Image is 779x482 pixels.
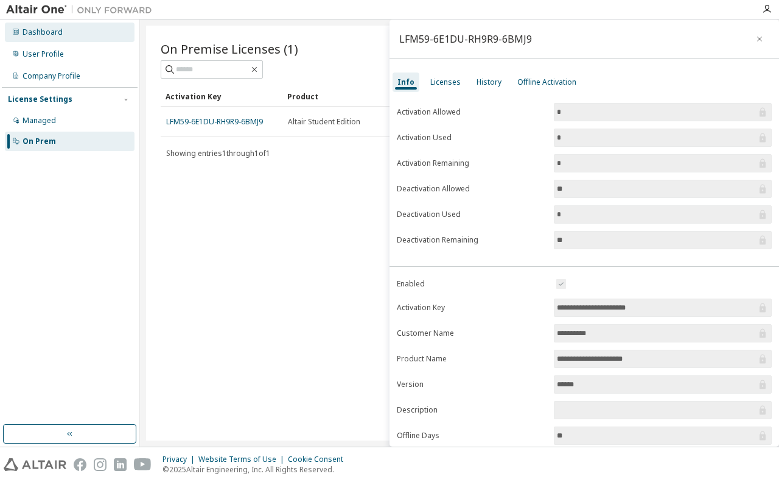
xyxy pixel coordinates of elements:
div: Dashboard [23,27,63,37]
div: Offline Activation [517,77,576,87]
label: Customer Name [397,328,547,338]
p: © 2025 Altair Engineering, Inc. All Rights Reserved. [162,464,351,475]
div: LFM59-6E1DU-RH9R9-6BMJ9 [399,34,532,44]
div: On Prem [23,136,56,146]
img: youtube.svg [134,458,152,471]
label: Deactivation Used [397,210,547,219]
a: LFM59-6E1DU-RH9R9-6BMJ9 [166,116,263,127]
label: Activation Remaining [397,158,547,168]
div: Cookie Consent [288,455,351,464]
div: Company Profile [23,71,80,81]
label: Description [397,405,547,415]
div: History [477,77,501,87]
div: Activation Key [166,87,278,106]
label: Offline Days [397,431,547,441]
div: Website Terms of Use [198,455,288,464]
span: Showing entries 1 through 1 of 1 [166,148,270,158]
label: Enabled [397,279,547,289]
img: instagram.svg [94,458,107,471]
div: User Profile [23,49,64,59]
label: Deactivation Remaining [397,235,547,245]
img: linkedin.svg [114,458,127,471]
label: Activation Key [397,303,547,313]
img: altair_logo.svg [4,458,66,471]
label: Activation Used [397,133,547,143]
span: On Premise Licenses (1) [161,40,298,57]
label: Version [397,380,547,389]
div: Privacy [162,455,198,464]
span: Altair Student Edition [288,117,360,127]
div: Managed [23,116,56,126]
div: License Settings [8,94,72,104]
label: Activation Allowed [397,107,547,117]
img: facebook.svg [74,458,86,471]
div: Info [397,77,414,87]
label: Product Name [397,354,547,364]
label: Deactivation Allowed [397,184,547,194]
div: Product [287,87,399,106]
img: Altair One [6,4,158,16]
div: Licenses [430,77,461,87]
